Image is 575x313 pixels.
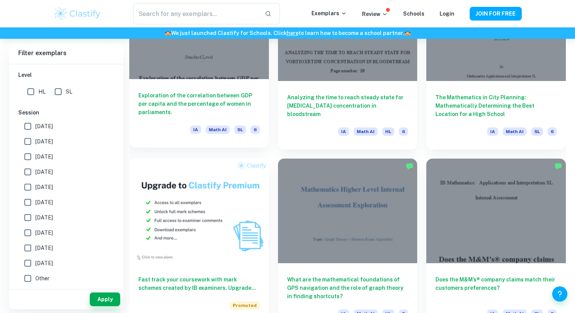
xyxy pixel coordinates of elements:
[399,127,408,136] span: 6
[18,71,114,79] h6: Level
[440,11,454,17] a: Login
[18,108,114,117] h6: Session
[554,162,562,170] img: Marked
[548,127,557,136] span: 6
[470,7,522,21] button: JOIN FOR FREE
[38,87,46,96] span: HL
[165,30,171,36] span: 🏫
[35,153,53,161] span: [DATE]
[129,159,269,263] img: Thumbnail
[435,93,557,118] h6: The Mathematics in City Planning: Mathematically Determining the Best Location for a High School
[9,43,123,64] h6: Filter exemplars
[206,126,230,134] span: Math AI
[251,126,260,134] span: 6
[133,3,259,24] input: Search for any exemplars...
[287,30,299,36] a: here
[53,6,102,21] img: Clastify logo
[90,292,120,306] button: Apply
[35,198,53,207] span: [DATE]
[406,162,413,170] img: Marked
[35,259,53,267] span: [DATE]
[35,122,53,130] span: [DATE]
[190,126,201,134] span: IA
[287,93,408,118] h6: Analyzing the time to reach steady state for [MEDICAL_DATA] concentration in bloodstream
[138,91,260,116] h6: Exploration of the correlation between GDP per capita and the percentage of women in parliaments.
[503,127,527,136] span: Math AI
[435,275,557,300] h6: Does the M&M’s® company claims match their customers preferences?
[531,127,543,136] span: SL
[35,229,53,237] span: [DATE]
[35,168,53,176] span: [DATE]
[487,127,498,136] span: IA
[35,244,53,252] span: [DATE]
[35,183,53,191] span: [DATE]
[362,10,388,18] p: Review
[234,126,246,134] span: SL
[2,29,573,37] h6: We just launched Clastify for Schools. Click to learn how to become a school partner.
[354,127,378,136] span: Math AI
[287,275,408,300] h6: What are the mathematical foundations of GPS navigation and the role of graph theory in finding s...
[35,137,53,146] span: [DATE]
[35,274,49,283] span: Other
[35,213,53,222] span: [DATE]
[230,301,260,310] span: Promoted
[552,286,567,302] button: Help and Feedback
[311,9,347,17] p: Exemplars
[138,275,260,292] h6: Fast track your coursework with mark schemes created by IB examiners. Upgrade now
[66,87,72,96] span: SL
[338,127,349,136] span: IA
[404,30,411,36] span: 🏫
[403,11,424,17] a: Schools
[382,127,394,136] span: HL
